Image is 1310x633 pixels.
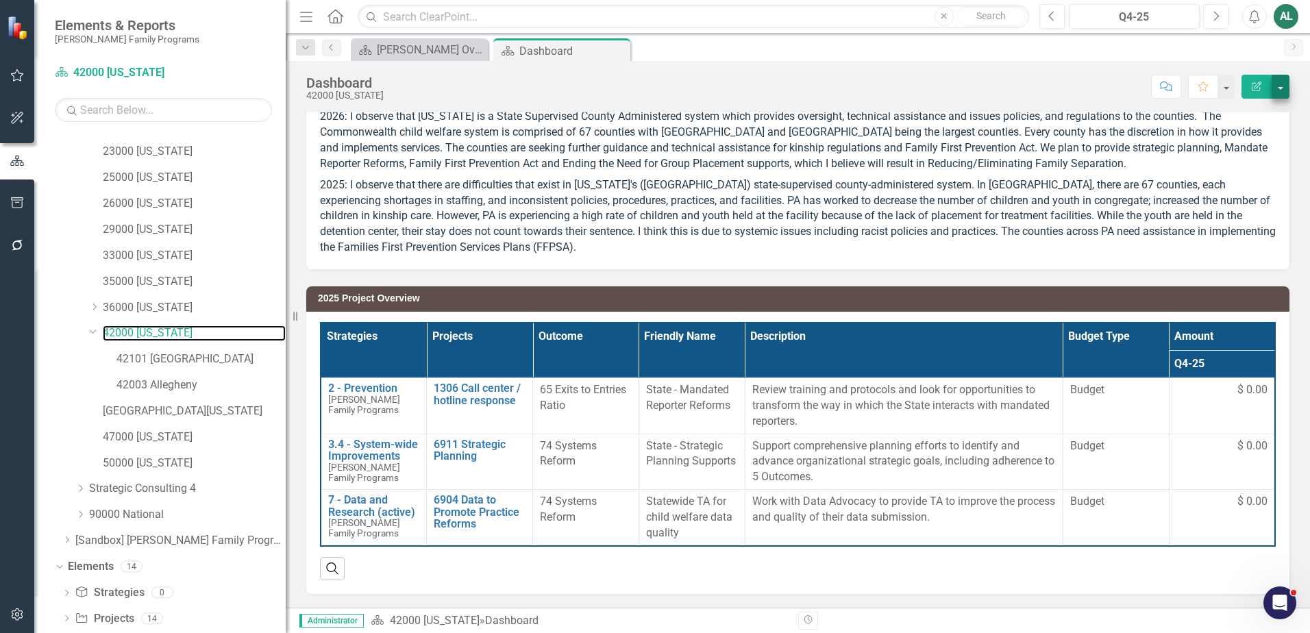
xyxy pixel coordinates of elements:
a: 42003 Allegheny [116,377,286,393]
a: 47000 [US_STATE] [103,430,286,445]
div: Dashboard [306,75,384,90]
td: Double-Click to Edit [639,378,745,434]
span: [PERSON_NAME] Family Programs [328,517,400,538]
div: [PERSON_NAME] Overview [377,41,484,58]
span: Statewide TA for child welfare data quality [646,495,732,539]
div: 0 [151,587,173,599]
a: [Sandbox] [PERSON_NAME] Family Programs [75,533,286,549]
div: 14 [121,561,143,573]
td: Double-Click to Edit [745,490,1063,546]
p: Support comprehensive planning efforts to identify and advance organizational strategic goals, in... [752,438,1056,486]
td: Double-Click to Edit Right Click for Context Menu [427,378,533,434]
span: [PERSON_NAME] Family Programs [328,394,400,415]
span: Budget [1070,438,1162,454]
td: Double-Click to Edit [533,378,639,434]
div: Dashboard [519,42,627,60]
a: Strategic Consulting 4 [89,481,286,497]
button: AL [1274,4,1298,29]
div: Q4-25 [1074,9,1195,25]
span: 65 Exits to Entries Ratio [540,383,626,412]
span: Administrator [299,614,364,628]
a: Strategies [75,585,144,601]
a: 6904 Data to Promote Practice Reforms [434,494,526,530]
td: Double-Click to Edit [745,434,1063,490]
span: [PERSON_NAME] Family Programs [328,462,400,483]
td: Double-Click to Edit [1063,490,1169,546]
a: 42000 [US_STATE] [55,65,226,81]
span: State - Strategic Planning Supports [646,439,736,468]
a: 33000 [US_STATE] [103,248,286,264]
input: Search Below... [55,98,272,122]
td: Double-Click to Edit [1169,434,1275,490]
a: 2 - Prevention [328,382,419,395]
a: 1306 Call center / hotline response [434,382,526,406]
a: 50000 [US_STATE] [103,456,286,471]
td: Double-Click to Edit [533,490,639,546]
a: 42101 [GEOGRAPHIC_DATA] [116,351,286,367]
span: 74 Systems Reform [540,495,597,523]
a: 29000 [US_STATE] [103,222,286,238]
span: $ 0.00 [1237,382,1268,398]
span: $ 0.00 [1237,494,1268,510]
a: 42000 [US_STATE] [103,325,286,341]
a: 25000 [US_STATE] [103,170,286,186]
td: Double-Click to Edit Right Click for Context Menu [321,434,427,490]
input: Search ClearPoint... [358,5,1029,29]
td: Double-Click to Edit [639,490,745,546]
a: [PERSON_NAME] Overview [354,41,484,58]
a: 26000 [US_STATE] [103,196,286,212]
a: 6911 Strategic Planning [434,438,526,462]
td: Double-Click to Edit [533,434,639,490]
span: Budget [1070,382,1162,398]
button: Search [957,7,1026,26]
td: Double-Click to Edit [1169,378,1275,434]
p: 2025: I observe that there are difficulties that exist in [US_STATE]'s ([GEOGRAPHIC_DATA]) state-... [320,175,1276,256]
span: Elements & Reports [55,17,199,34]
span: $ 0.00 [1237,438,1268,454]
td: Double-Click to Edit Right Click for Context Menu [321,378,427,434]
td: Double-Click to Edit Right Click for Context Menu [427,490,533,546]
div: Dashboard [485,614,539,627]
td: Double-Click to Edit [745,378,1063,434]
span: State - Mandated Reporter Reforms [646,383,730,412]
span: 74 Systems Reform [540,439,597,468]
p: Review training and protocols and look for opportunities to transform the way in which the State ... [752,382,1056,430]
a: Projects [75,611,134,627]
button: Q4-25 [1069,4,1200,29]
a: 36000 [US_STATE] [103,300,286,316]
td: Double-Click to Edit [639,434,745,490]
a: 7 - Data and Research (active) [328,494,419,518]
td: Double-Click to Edit Right Click for Context Menu [427,434,533,490]
h3: 2025 Project Overview [318,293,1283,303]
a: [GEOGRAPHIC_DATA][US_STATE] [103,404,286,419]
iframe: Intercom live chat [1263,586,1296,619]
a: 42000 [US_STATE] [390,614,480,627]
p: 2026: I observe that [US_STATE] is a State Supervised County Administered system which provides o... [320,109,1276,174]
small: [PERSON_NAME] Family Programs [55,34,199,45]
img: ClearPoint Strategy [7,15,31,39]
td: Double-Click to Edit Right Click for Context Menu [321,490,427,546]
a: Elements [68,559,114,575]
td: Double-Click to Edit [1063,378,1169,434]
span: Budget [1070,494,1162,510]
a: 3.4 - System-wide Improvements [328,438,419,462]
td: Double-Click to Edit [1169,490,1275,546]
div: » [371,613,788,629]
td: Double-Click to Edit [1063,434,1169,490]
div: 42000 [US_STATE] [306,90,384,101]
p: Work with Data Advocacy to provide TA to improve the process and quality of their data submission. [752,494,1056,525]
span: Search [976,10,1006,21]
a: 35000 [US_STATE] [103,274,286,290]
a: 90000 National [89,507,286,523]
div: 14 [141,612,163,624]
a: 23000 [US_STATE] [103,144,286,160]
